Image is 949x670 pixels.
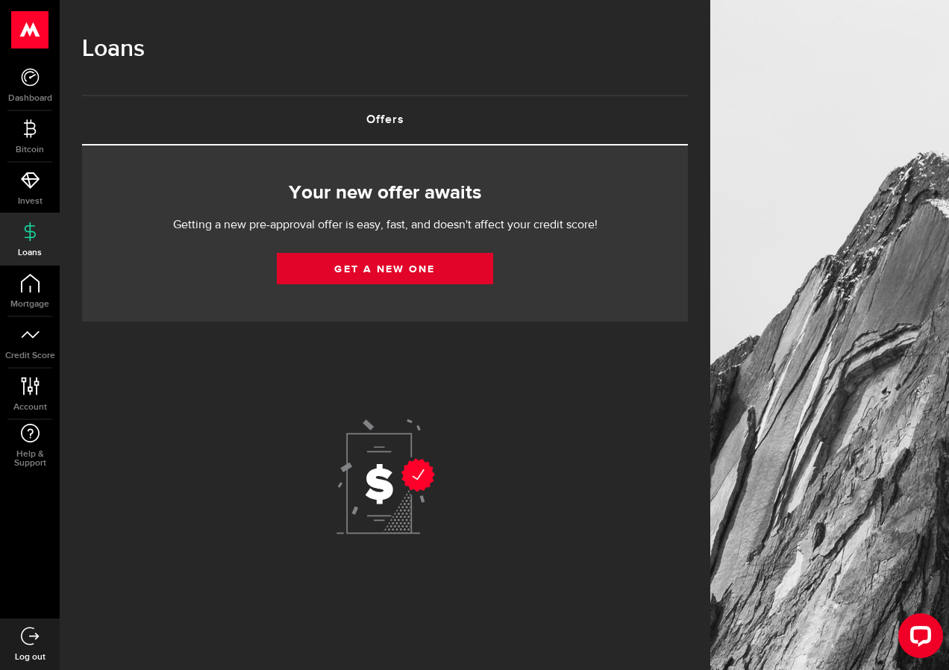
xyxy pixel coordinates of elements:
h2: Your new offer awaits [104,178,665,209]
a: Get a new one [277,253,493,284]
a: Offers [82,96,688,144]
h1: Loans [82,30,688,69]
iframe: LiveChat chat widget [886,607,949,670]
ul: Tabs Navigation [82,95,688,145]
p: Getting a new pre-approval offer is easy, fast, and doesn't affect your credit score! [128,216,642,234]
